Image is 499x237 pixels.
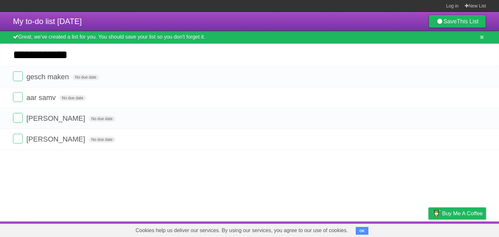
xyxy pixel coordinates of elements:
label: Done [13,71,23,81]
label: Done [13,113,23,123]
a: SaveThis List [429,15,486,28]
b: This List [457,18,479,25]
span: Cookies help us deliver our services. By using our services, you agree to our use of cookies. [129,224,354,237]
span: Buy me a coffee [442,208,483,219]
span: aar samv [26,94,57,102]
a: Privacy [420,223,437,235]
a: Developers [364,223,390,235]
img: Buy me a coffee [432,208,441,219]
label: Done [13,92,23,102]
span: My to-do list [DATE] [13,17,82,26]
span: No due date [59,95,86,101]
span: No due date [89,116,115,122]
span: gesch maken [26,73,70,81]
span: [PERSON_NAME] [26,135,87,143]
span: [PERSON_NAME] [26,114,87,122]
span: No due date [89,137,115,143]
a: Buy me a coffee [429,207,486,219]
a: Suggest a feature [445,223,486,235]
button: OK [356,227,368,235]
span: No due date [72,74,99,80]
label: Done [13,134,23,143]
a: Terms [398,223,412,235]
a: About [342,223,356,235]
